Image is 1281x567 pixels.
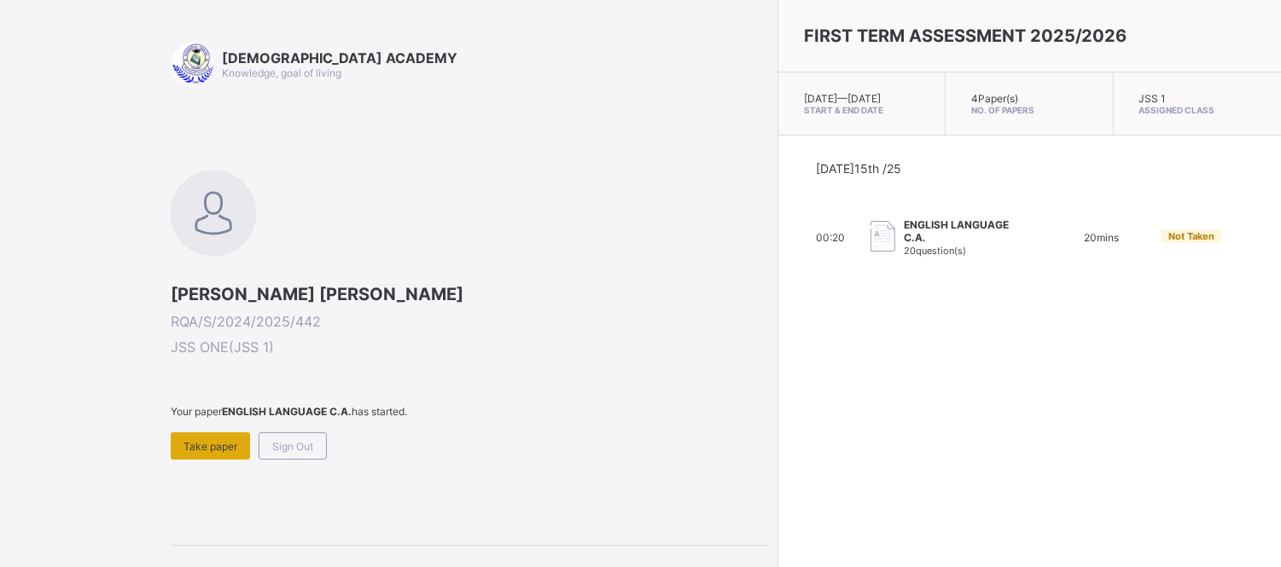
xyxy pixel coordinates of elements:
[816,231,845,244] span: 00:20
[870,221,895,252] img: take_paper.cd97e1aca70de81545fe8e300f84619e.svg
[222,49,457,67] span: [DEMOGRAPHIC_DATA] ACADEMY
[222,67,341,79] span: Knowledge, goal of living
[904,245,966,257] span: 20 question(s)
[904,218,1033,244] span: ENGLISH LANGUAGE C.A.
[272,440,313,453] span: Sign Out
[171,284,769,304] span: [PERSON_NAME] [PERSON_NAME]
[183,440,237,453] span: Take paper
[171,313,769,330] span: RQA/S/2024/2025/442
[171,405,769,418] span: Your paper has started.
[1139,92,1167,105] span: JSS 1
[971,92,1018,105] span: 4 Paper(s)
[971,105,1086,115] span: No. of Papers
[804,105,919,115] span: Start & End Date
[816,161,901,176] span: [DATE] 15th /25
[222,405,352,418] b: ENGLISH LANGUAGE C.A.
[171,338,769,356] span: JSS ONE ( JSS 1 )
[1084,231,1119,244] span: 20 mins
[1139,105,1255,115] span: Assigned Class
[804,92,881,105] span: [DATE] — [DATE]
[804,26,1127,46] span: FIRST TERM ASSESSMENT 2025/2026
[1168,230,1214,242] span: Not Taken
